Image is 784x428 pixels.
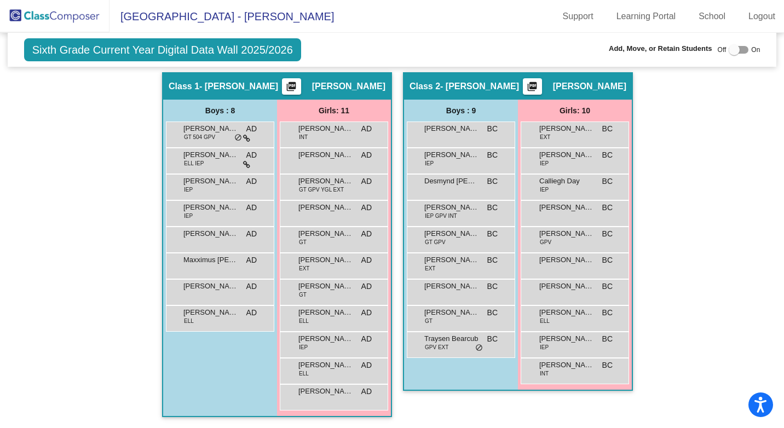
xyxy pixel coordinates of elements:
[199,81,278,92] span: - [PERSON_NAME]
[487,202,498,213] span: BC
[602,176,613,187] span: BC
[424,255,479,265] span: [PERSON_NAME]
[183,307,238,318] span: [PERSON_NAME]
[299,186,344,194] span: GT GPV YGL EXT
[425,343,448,351] span: GPV EXT
[246,123,257,135] span: AD
[751,45,760,55] span: On
[602,202,613,213] span: BC
[424,307,479,318] span: [PERSON_NAME]
[183,281,238,292] span: [PERSON_NAME]
[184,159,204,167] span: ELL IEP
[183,202,238,213] span: [PERSON_NAME]
[361,386,372,397] span: AD
[539,202,594,213] span: [PERSON_NAME]
[246,228,257,240] span: AD
[183,228,238,239] span: [PERSON_NAME]
[163,100,277,122] div: Boys : 8
[285,81,298,96] mat-icon: picture_as_pdf
[299,238,307,246] span: GT
[183,255,238,265] span: Maxximus [PERSON_NAME]
[298,123,353,134] span: [PERSON_NAME] Senator
[183,176,238,187] span: [PERSON_NAME]
[602,307,613,319] span: BC
[298,176,353,187] span: [PERSON_NAME]
[539,360,594,371] span: [PERSON_NAME]
[539,123,594,134] span: [PERSON_NAME]
[424,176,479,187] span: Desmynd [PERSON_NAME]
[608,8,685,25] a: Learning Portal
[361,149,372,161] span: AD
[299,264,309,273] span: EXT
[299,343,308,351] span: IEP
[425,238,446,246] span: GT GPV
[361,333,372,345] span: AD
[246,149,257,161] span: AD
[690,8,734,25] a: School
[298,307,353,318] span: [PERSON_NAME]
[424,281,479,292] span: [PERSON_NAME]
[184,186,193,194] span: IEP
[424,333,479,344] span: Traysen Bearcub
[602,228,613,240] span: BC
[183,123,238,134] span: [PERSON_NAME]
[487,281,498,292] span: BC
[361,307,372,319] span: AD
[475,344,483,352] span: do_not_disturb_alt
[234,134,242,142] span: do_not_disturb_alt
[299,369,309,378] span: ELL
[487,123,498,135] span: BC
[487,176,498,187] span: BC
[361,255,372,266] span: AD
[540,369,549,378] span: INT
[298,360,353,371] span: [PERSON_NAME]
[523,78,542,95] button: Print Students Details
[540,133,550,141] span: EXT
[487,228,498,240] span: BC
[246,202,257,213] span: AD
[540,343,549,351] span: IEP
[540,159,549,167] span: IEP
[361,123,372,135] span: AD
[540,317,550,325] span: ELL
[299,291,307,299] span: GT
[440,81,519,92] span: - [PERSON_NAME]
[602,123,613,135] span: BC
[740,8,784,25] a: Logout
[410,81,440,92] span: Class 2
[298,255,353,265] span: [PERSON_NAME]
[246,281,257,292] span: AD
[539,307,594,318] span: [PERSON_NAME]
[487,307,498,319] span: BC
[539,149,594,160] span: [PERSON_NAME]
[553,81,626,92] span: [PERSON_NAME]
[184,133,215,141] span: GT 504 GPV
[425,159,434,167] span: IEP
[299,317,309,325] span: ELL
[424,149,479,160] span: [PERSON_NAME]
[404,100,518,122] div: Boys : 9
[298,281,353,292] span: [PERSON_NAME]
[361,360,372,371] span: AD
[298,202,353,213] span: [PERSON_NAME]
[540,186,549,194] span: IEP
[602,333,613,345] span: BC
[184,212,193,220] span: IEP
[282,78,301,95] button: Print Students Details
[183,149,238,160] span: [PERSON_NAME]
[539,255,594,265] span: [PERSON_NAME]
[361,202,372,213] span: AD
[526,81,539,96] mat-icon: picture_as_pdf
[361,281,372,292] span: AD
[361,176,372,187] span: AD
[361,228,372,240] span: AD
[298,149,353,160] span: [PERSON_NAME]
[298,333,353,344] span: [PERSON_NAME]
[539,228,594,239] span: [PERSON_NAME] [PERSON_NAME]
[298,386,353,397] span: [PERSON_NAME]
[487,333,498,345] span: BC
[425,317,433,325] span: GT
[184,317,194,325] span: ELL
[246,255,257,266] span: AD
[554,8,602,25] a: Support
